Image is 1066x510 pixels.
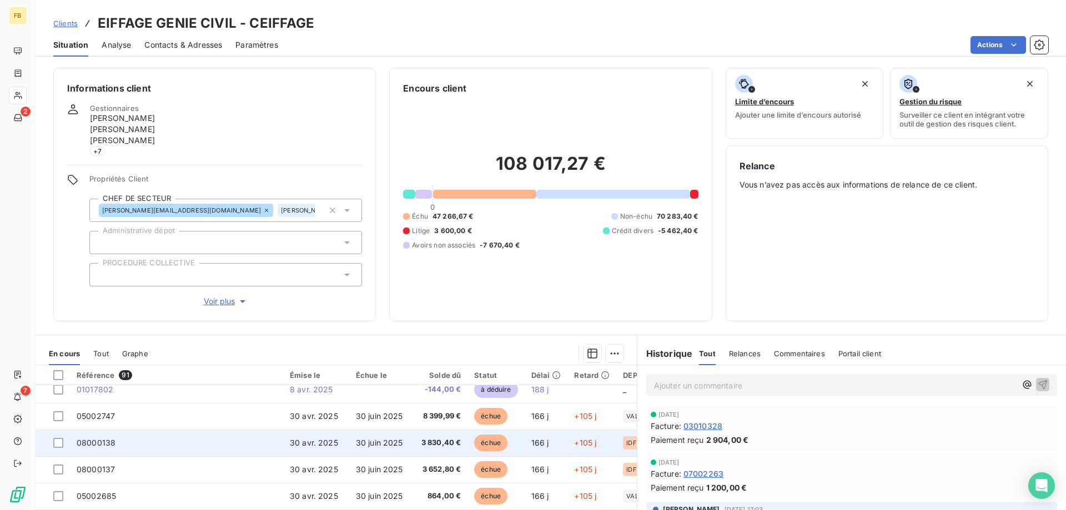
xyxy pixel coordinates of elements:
[89,174,362,190] span: Propriétés Client
[77,411,115,421] span: 05002747
[419,491,461,502] span: 864,00 €
[53,19,78,28] span: Clients
[77,464,115,474] span: 08000137
[735,110,861,119] span: Ajouter une limite d’encours autorisé
[480,240,520,250] span: -7 670,40 €
[706,434,749,446] span: 2 904,00 €
[474,371,517,380] div: Statut
[356,438,403,447] span: 30 juin 2025
[726,68,884,139] button: Limite d’encoursAjouter une limite d’encours autorisé
[419,384,461,395] span: -144,00 €
[90,104,139,113] span: Gestionnaires
[531,438,549,447] span: 166 j
[774,349,825,358] span: Commentaires
[53,18,78,29] a: Clients
[899,110,1039,128] span: Surveiller ce client en intégrant votre outil de gestion des risques client.
[658,411,680,418] span: [DATE]
[474,408,507,425] span: échue
[356,464,403,474] span: 30 juin 2025
[403,153,698,186] h2: 108 017,27 €
[612,226,653,236] span: Crédit divers
[838,349,881,358] span: Portail client
[1028,472,1055,499] div: Open Intercom Messenger
[626,466,636,473] span: IDF
[90,113,155,124] span: [PERSON_NAME]
[637,347,693,360] h6: Historique
[90,135,155,146] span: [PERSON_NAME]
[67,82,362,95] h6: Informations client
[90,124,155,135] span: [PERSON_NAME]
[740,159,1034,173] h6: Relance
[419,464,461,475] span: 3 652,80 €
[735,97,794,106] span: Limite d’encours
[77,370,276,380] div: Référence
[77,438,115,447] span: 08000138
[531,491,549,501] span: 166 j
[9,486,27,503] img: Logo LeanPay
[21,386,31,396] span: 7
[53,39,88,51] span: Situation
[620,211,652,221] span: Non-échu
[574,411,596,421] span: +105 j
[683,468,723,479] span: 07002263
[740,159,1034,307] div: Vous n’avez pas accès aux informations de relance de ce client.
[474,461,507,478] span: échue
[290,371,343,380] div: Émise le
[9,7,27,24] div: FB
[419,411,461,422] span: 8 399,99 €
[890,68,1048,139] button: Gestion du risqueSurveiller ce client en intégrant votre outil de gestion des risques client.
[626,493,638,499] span: VAL
[623,385,626,394] span: _
[531,464,549,474] span: 166 j
[290,491,338,501] span: 30 avr. 2025
[531,411,549,421] span: 166 j
[651,434,704,446] span: Paiement reçu
[315,205,324,215] input: Ajouter une valeur
[651,482,704,493] span: Paiement reçu
[99,238,108,248] input: Ajouter une valeur
[574,371,610,380] div: Retard
[699,349,716,358] span: Tout
[419,371,461,380] div: Solde dû
[412,240,475,250] span: Avoirs non associés
[235,39,278,51] span: Paramètres
[21,107,31,117] span: 2
[290,438,338,447] span: 30 avr. 2025
[651,468,681,479] span: Facture :
[474,488,507,504] span: échue
[98,13,315,33] h3: EIFFAGE GENIE CIVIL - CEIFFAGE
[658,226,698,236] span: -5 462,40 €
[430,203,435,211] span: 0
[419,437,461,448] span: 3 830,40 €
[623,371,648,380] div: DEPOT
[706,482,747,493] span: 1 200,00 €
[626,413,638,420] span: VAL
[204,296,248,307] span: Voir plus
[412,226,430,236] span: Litige
[434,226,472,236] span: 3 600,00 €
[90,146,105,156] span: + 7
[93,349,109,358] span: Tout
[122,349,148,358] span: Graphe
[77,385,113,394] span: 01017802
[971,36,1026,54] button: Actions
[77,491,116,501] span: 05002685
[403,82,466,95] h6: Encours client
[531,371,561,380] div: Délai
[474,381,517,398] span: à déduire
[356,371,405,380] div: Échue le
[574,491,596,501] span: +105 j
[356,491,403,501] span: 30 juin 2025
[102,39,131,51] span: Analyse
[899,97,962,106] span: Gestion du risque
[474,435,507,451] span: échue
[574,464,596,474] span: +105 j
[119,370,132,380] span: 91
[651,420,681,432] span: Facture :
[144,39,222,51] span: Contacts & Adresses
[729,349,761,358] span: Relances
[683,420,722,432] span: 03010328
[658,459,680,466] span: [DATE]
[531,385,549,394] span: 188 j
[657,211,698,221] span: 70 283,40 €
